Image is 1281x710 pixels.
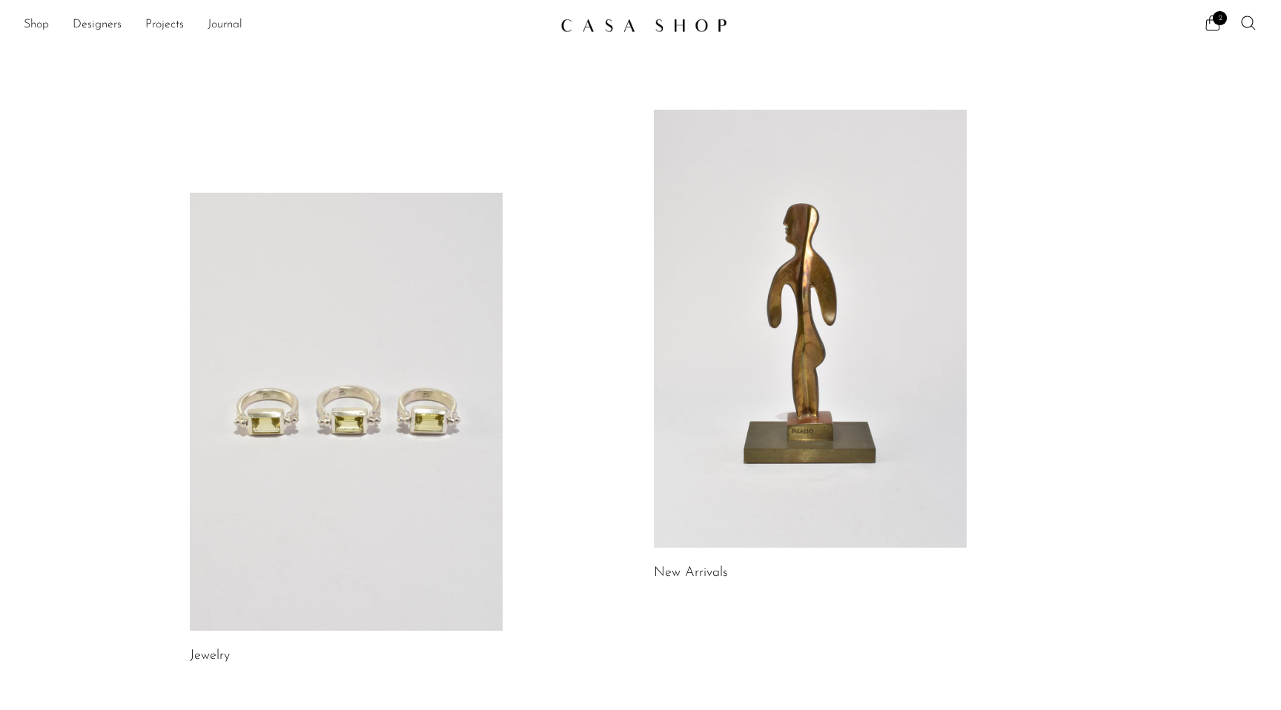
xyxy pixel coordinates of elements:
[73,16,122,35] a: Designers
[190,649,230,663] a: Jewelry
[24,13,549,38] nav: Desktop navigation
[208,16,242,35] a: Journal
[24,13,549,38] ul: NEW HEADER MENU
[1213,11,1227,25] span: 2
[145,16,184,35] a: Projects
[654,566,728,580] a: New Arrivals
[24,16,49,35] a: Shop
